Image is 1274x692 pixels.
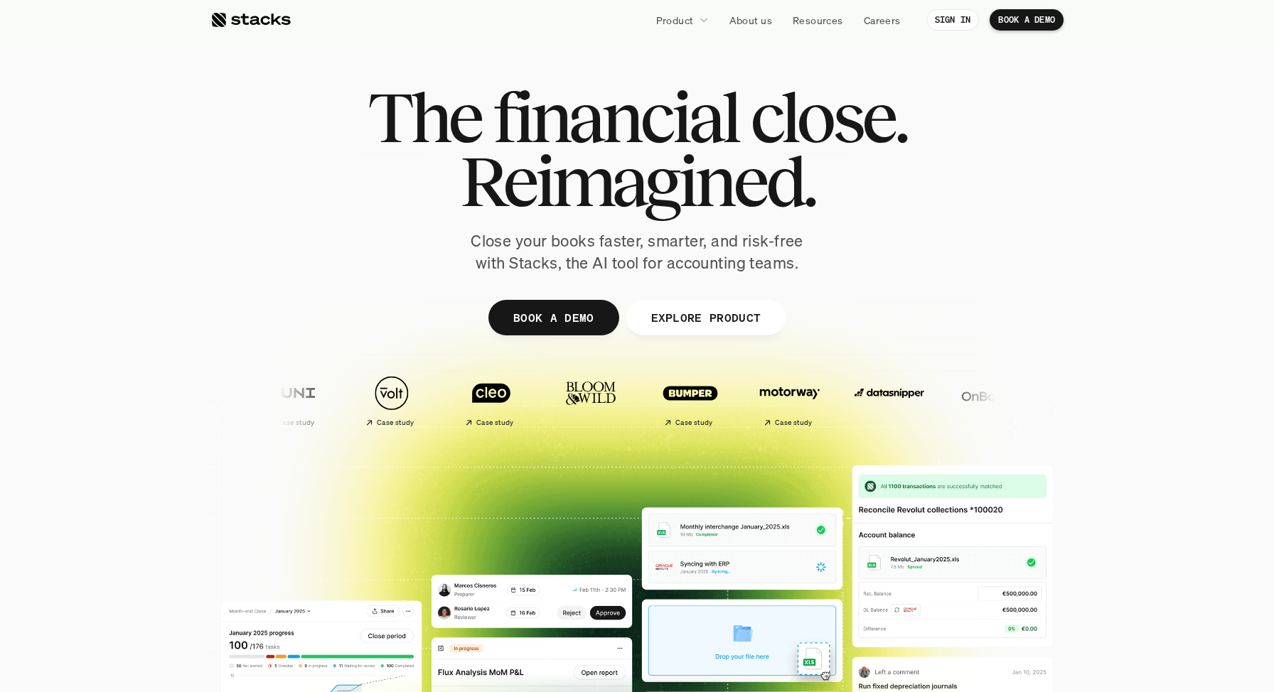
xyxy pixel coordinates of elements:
span: close. [750,85,906,149]
p: About us [729,13,772,28]
a: Case study [346,368,438,433]
p: Product [656,13,694,28]
h2: Case study [675,418,713,427]
p: Close your books faster, smarter, and risk-free with Stacks, the AI tool for accounting teams. [459,230,815,274]
a: Case study [644,368,737,433]
p: Resources [793,13,843,28]
p: BOOK A DEMO [998,15,1055,25]
a: SIGN IN [926,9,980,31]
a: Case study [744,368,836,433]
span: financial [493,85,738,149]
p: Careers [864,13,901,28]
a: Resources [784,7,852,33]
a: Case study [246,368,338,433]
h2: Case study [277,418,315,427]
span: Reimagined. [460,149,815,213]
h2: Case study [775,418,813,427]
p: EXPLORE PRODUCT [651,307,761,328]
a: BOOK A DEMO [990,9,1064,31]
a: Careers [855,7,909,33]
p: SIGN IN [935,15,971,25]
h2: Case study [377,418,414,427]
a: Case study [445,368,537,433]
a: EXPLORE PRODUCT [626,300,786,335]
a: BOOK A DEMO [488,300,619,335]
span: The [368,85,481,149]
p: BOOK A DEMO [513,307,594,328]
a: About us [721,7,781,33]
h2: Case study [476,418,514,427]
